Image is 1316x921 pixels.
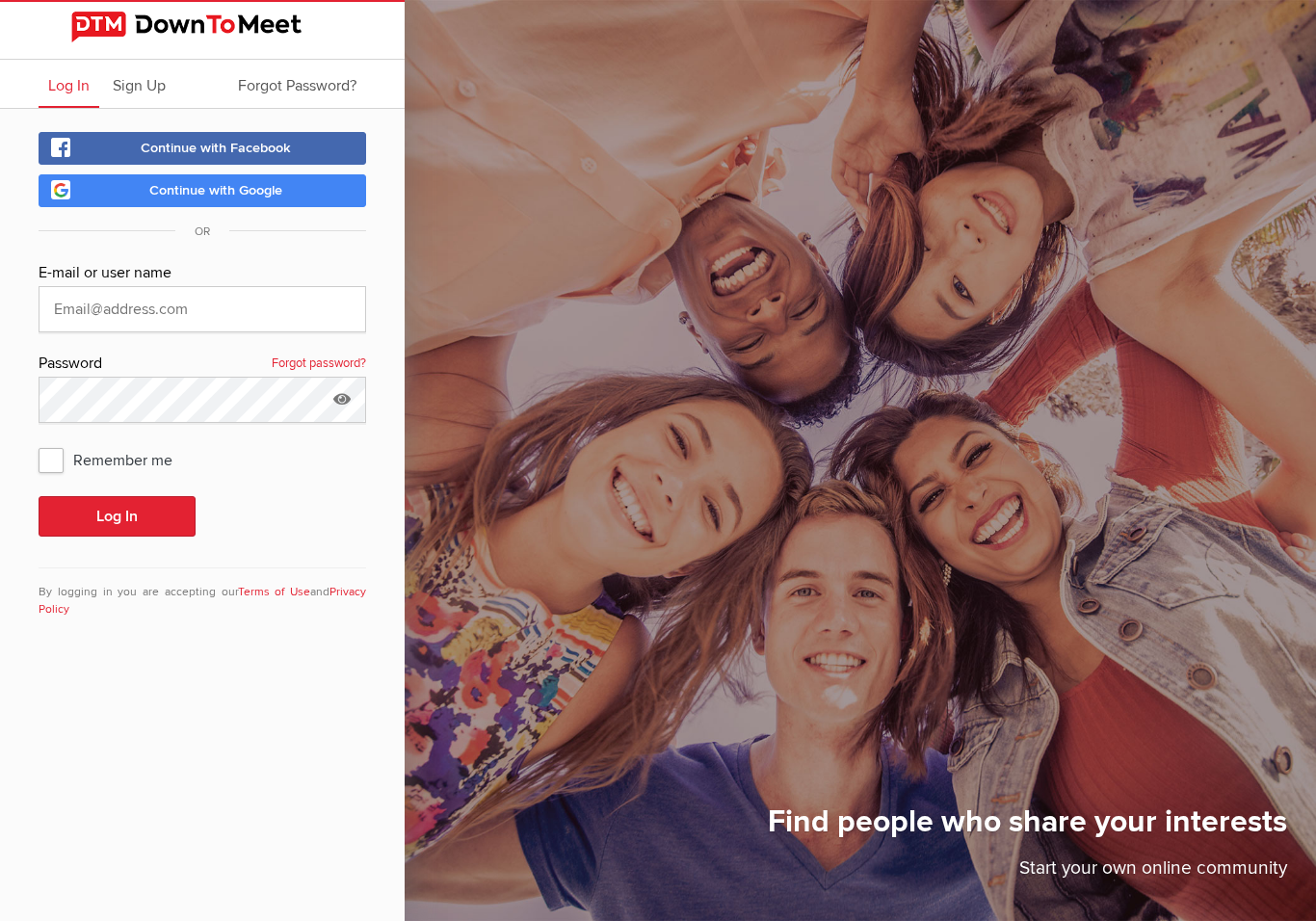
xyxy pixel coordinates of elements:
[39,442,192,477] span: Remember me
[113,76,166,95] span: Sign Up
[39,132,366,165] a: Continue with Facebook
[228,60,366,108] a: Forgot Password?
[149,182,282,198] span: Continue with Google
[39,567,366,618] div: By logging in you are accepting our and
[103,60,175,108] a: Sign Up
[238,76,356,95] span: Forgot Password?
[238,585,311,599] a: Terms of Use
[39,261,366,286] div: E-mail or user name
[39,60,99,108] a: Log In
[39,496,196,537] button: Log In
[768,803,1287,855] h1: Find people who share your interests
[141,140,291,156] span: Continue with Facebook
[39,174,366,207] a: Continue with Google
[768,855,1287,892] p: Start your own online community
[71,12,333,42] img: DownToMeet
[39,352,366,377] div: Password
[48,76,90,95] span: Log In
[272,352,366,377] a: Forgot password?
[175,224,229,239] span: OR
[39,286,366,332] input: Email@address.com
